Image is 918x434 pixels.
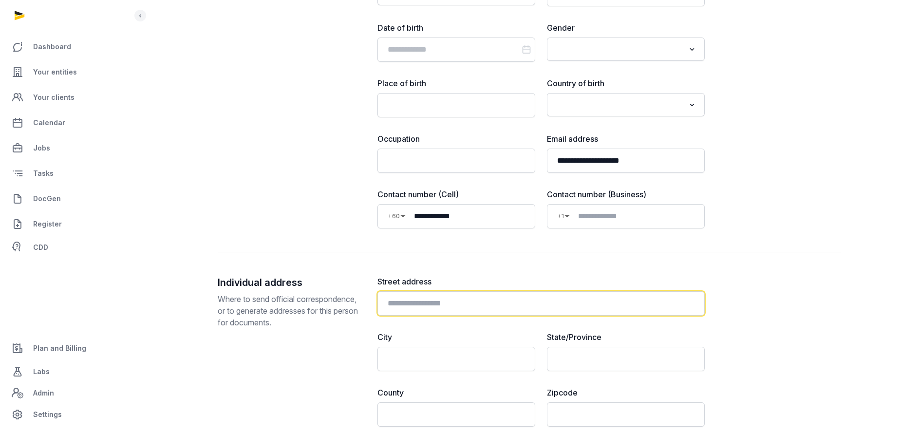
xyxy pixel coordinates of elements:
a: Labs [8,360,132,383]
label: Zipcode [547,387,705,398]
label: Date of birth [377,22,535,34]
div: Country Code Selector [388,210,406,222]
p: Where to send official correspondence, or to generate addresses for this person for documents. [218,293,362,328]
label: Street address [377,276,705,287]
span: CDD [33,242,48,253]
label: Gender [547,22,705,34]
label: State/Province [547,331,705,343]
div: Search for option [552,40,700,58]
a: Plan and Billing [8,337,132,360]
span: Admin [33,387,54,399]
span: Your clients [33,92,75,103]
label: County [377,387,535,398]
label: Occupation [377,133,535,145]
span: DocGen [33,193,61,205]
div: Search for option [552,96,700,113]
a: CDD [8,238,132,257]
label: Email address [547,133,705,145]
label: City [377,331,535,343]
a: Tasks [8,162,132,185]
span: +1 [557,210,564,222]
label: Country of birth [547,77,705,89]
input: Datepicker input [377,38,535,62]
span: Your entities [33,66,77,78]
span: Jobs [33,142,50,154]
span: Tasks [33,168,54,179]
a: DocGen [8,187,132,210]
input: Search for option [553,42,685,56]
span: Settings [33,409,62,420]
a: Register [8,212,132,236]
span: +60 [388,210,400,222]
span: ▼ [564,213,570,219]
a: Your clients [8,86,132,109]
span: Labs [33,366,50,377]
span: Register [33,218,62,230]
div: Country Code Selector [557,210,570,222]
span: Dashboard [33,41,71,53]
label: Contact number (Cell) [377,189,535,200]
span: Plan and Billing [33,342,86,354]
label: Place of birth [377,77,535,89]
span: ▼ [400,213,406,219]
h2: Individual address [218,276,362,289]
label: Contact number (Business) [547,189,705,200]
a: Admin [8,383,132,403]
a: Calendar [8,111,132,134]
a: Settings [8,403,132,426]
a: Dashboard [8,35,132,58]
a: Jobs [8,136,132,160]
span: Calendar [33,117,65,129]
a: Your entities [8,60,132,84]
input: Search for option [553,98,685,112]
